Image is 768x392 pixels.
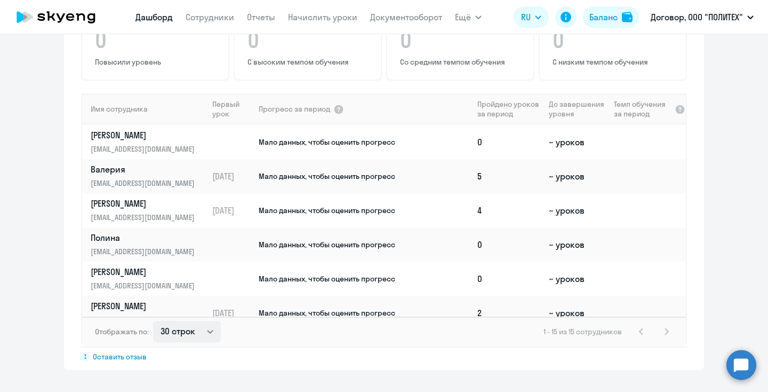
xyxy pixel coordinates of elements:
span: 1 - 15 из 15 сотрудников [543,327,622,336]
a: Документооборот [370,12,442,22]
p: [PERSON_NAME] [91,198,201,209]
a: Дашборд [135,12,173,22]
span: Оставить отзыв [93,352,147,362]
th: До завершения уровня [545,93,609,124]
p: [EMAIL_ADDRESS][DOMAIN_NAME] [91,211,201,223]
td: 0 [473,228,545,262]
th: Первый урок [208,93,258,124]
a: [PERSON_NAME][EMAIL_ADDRESS][DOMAIN_NAME] [91,300,207,326]
td: 0 [473,262,545,296]
td: 0 [473,125,545,159]
th: Имя сотрудника [82,93,208,124]
span: Мало данных, чтобы оценить прогресс [259,137,395,147]
p: [EMAIL_ADDRESS][DOMAIN_NAME] [91,246,201,257]
div: Баланс [589,11,618,23]
button: Балансbalance [583,6,639,28]
a: [PERSON_NAME][EMAIL_ADDRESS][DOMAIN_NAME] [91,129,207,155]
button: RU [514,6,549,28]
td: ~ уроков [545,296,609,330]
td: [DATE] [208,296,258,330]
span: Мало данных, чтобы оценить прогресс [259,240,395,249]
span: Темп обучения за период [614,99,671,119]
span: Прогресс за период [259,104,330,114]
p: [PERSON_NAME] [91,300,201,312]
td: [DATE] [208,159,258,193]
span: Ещё [455,11,471,23]
td: ~ уроков [545,159,609,193]
a: Валерия[EMAIL_ADDRESS][DOMAIN_NAME] [91,163,207,189]
p: Полина [91,232,201,244]
span: Мало данных, чтобы оценить прогресс [259,308,395,318]
a: [PERSON_NAME][EMAIL_ADDRESS][DOMAIN_NAME] [91,198,207,223]
a: Отчеты [247,12,275,22]
td: ~ уроков [545,193,609,228]
a: Сотрудники [186,12,234,22]
td: [DATE] [208,193,258,228]
p: Валерия [91,163,201,175]
p: [EMAIL_ADDRESS][DOMAIN_NAME] [91,314,201,326]
span: Мало данных, чтобы оценить прогресс [259,274,395,284]
p: [PERSON_NAME] [91,129,201,141]
p: [EMAIL_ADDRESS][DOMAIN_NAME] [91,177,201,189]
p: [PERSON_NAME] [91,266,201,278]
span: Мало данных, чтобы оценить прогресс [259,171,395,181]
a: Полина[EMAIL_ADDRESS][DOMAIN_NAME] [91,232,207,257]
p: Договор, ООО "ПОЛИТЕХ" [651,11,743,23]
button: Договор, ООО "ПОЛИТЕХ" [645,4,759,30]
span: RU [521,11,531,23]
td: 5 [473,159,545,193]
td: ~ уроков [545,262,609,296]
td: 4 [473,193,545,228]
th: Пройдено уроков за период [473,93,545,124]
img: balance [622,12,633,22]
td: ~ уроков [545,125,609,159]
a: Начислить уроки [288,12,357,22]
span: Мало данных, чтобы оценить прогресс [259,206,395,215]
button: Ещё [455,6,482,28]
a: [PERSON_NAME][EMAIL_ADDRESS][DOMAIN_NAME] [91,266,207,292]
span: Отображать по: [95,327,149,336]
td: 2 [473,296,545,330]
p: [EMAIL_ADDRESS][DOMAIN_NAME] [91,280,201,292]
td: ~ уроков [545,228,609,262]
p: [EMAIL_ADDRESS][DOMAIN_NAME] [91,143,201,155]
